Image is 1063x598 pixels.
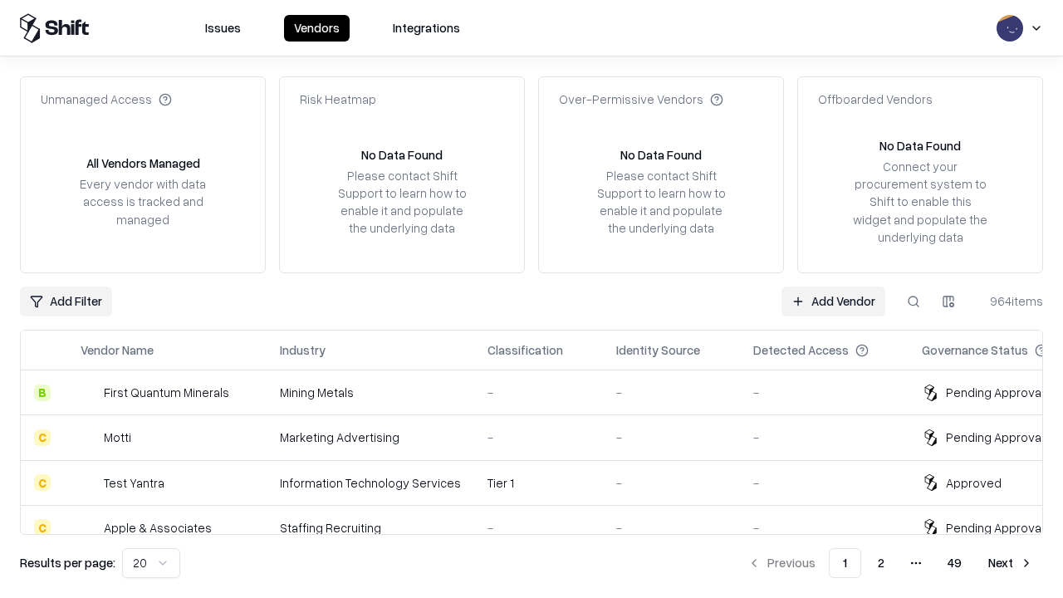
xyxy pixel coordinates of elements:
div: - [487,519,590,537]
div: Pending Approval [946,519,1044,537]
div: - [753,429,895,446]
div: C [34,474,51,491]
div: Classification [487,341,563,359]
div: - [616,429,727,446]
div: Staffing Recruiting [280,519,461,537]
button: Integrations [383,15,470,42]
div: B [34,385,51,401]
button: Add Filter [20,287,112,316]
button: Next [978,548,1043,578]
div: Detected Access [753,341,849,359]
div: Connect your procurement system to Shift to enable this widget and populate the underlying data [851,158,989,246]
div: Unmanaged Access [41,91,172,108]
div: - [753,384,895,401]
div: Information Technology Services [280,474,461,492]
div: Governance Status [922,341,1028,359]
div: Test Yantra [104,474,164,492]
button: 1 [829,548,861,578]
div: Offboarded Vendors [818,91,933,108]
div: Please contact Shift Support to learn how to enable it and populate the underlying data [592,167,730,238]
div: Over-Permissive Vendors [559,91,723,108]
button: 2 [865,548,898,578]
div: No Data Found [879,137,961,154]
button: 49 [934,548,975,578]
div: 964 items [977,292,1043,310]
div: No Data Found [620,146,702,164]
div: First Quantum Minerals [104,384,229,401]
div: - [487,429,590,446]
img: First Quantum Minerals [81,385,97,401]
div: Please contact Shift Support to learn how to enable it and populate the underlying data [333,167,471,238]
div: Marketing Advertising [280,429,461,446]
img: Test Yantra [81,474,97,491]
div: Risk Heatmap [300,91,376,108]
div: - [616,474,727,492]
div: - [616,384,727,401]
div: - [753,519,895,537]
div: Pending Approval [946,384,1044,401]
button: Vendors [284,15,350,42]
div: All Vendors Managed [86,154,200,172]
div: Every vendor with data access is tracked and managed [74,175,212,228]
img: Motti [81,429,97,446]
p: Results per page: [20,554,115,571]
div: Apple & Associates [104,519,212,537]
div: Approved [946,474,1002,492]
div: Pending Approval [946,429,1044,446]
div: - [753,474,895,492]
a: Add Vendor [781,287,885,316]
button: Issues [195,15,251,42]
div: Identity Source [616,341,700,359]
div: Tier 1 [487,474,590,492]
img: Apple & Associates [81,519,97,536]
div: C [34,429,51,446]
div: No Data Found [361,146,443,164]
div: - [616,519,727,537]
div: Motti [104,429,131,446]
div: Vendor Name [81,341,154,359]
div: C [34,519,51,536]
div: - [487,384,590,401]
div: Mining Metals [280,384,461,401]
nav: pagination [737,548,1043,578]
div: Industry [280,341,326,359]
